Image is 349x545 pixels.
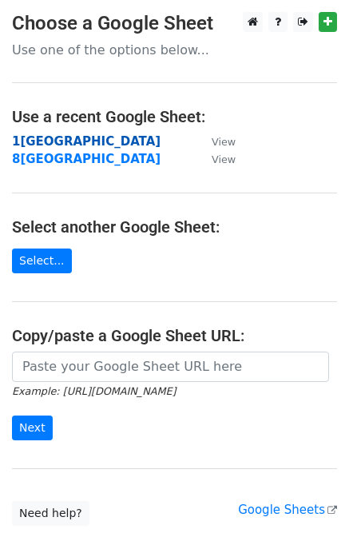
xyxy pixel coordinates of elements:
[212,136,236,148] small: View
[12,134,161,149] a: 1[GEOGRAPHIC_DATA]
[269,468,349,545] div: 聊天小工具
[12,42,337,58] p: Use one of the options below...
[269,468,349,545] iframe: Chat Widget
[12,352,329,382] input: Paste your Google Sheet URL here
[196,152,236,166] a: View
[12,501,89,526] a: Need help?
[12,107,337,126] h4: Use a recent Google Sheet:
[12,152,161,166] a: 8[GEOGRAPHIC_DATA]
[12,385,176,397] small: Example: [URL][DOMAIN_NAME]
[196,134,236,149] a: View
[238,503,337,517] a: Google Sheets
[12,326,337,345] h4: Copy/paste a Google Sheet URL:
[12,12,337,35] h3: Choose a Google Sheet
[212,153,236,165] small: View
[12,217,337,237] h4: Select another Google Sheet:
[12,416,53,440] input: Next
[12,249,72,273] a: Select...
